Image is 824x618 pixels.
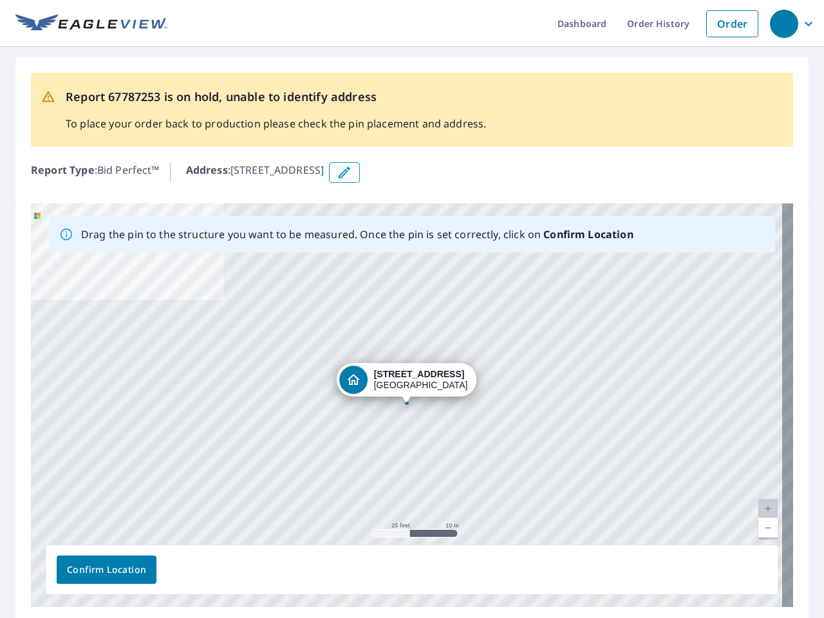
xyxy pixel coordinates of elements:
p: : [STREET_ADDRESS] [186,162,324,183]
b: Address [186,163,228,177]
span: Confirm Location [67,562,146,578]
b: Confirm Location [543,227,633,241]
a: Order [706,10,758,37]
a: Current Level 20, Zoom Out [758,518,778,538]
button: Confirm Location [57,556,156,584]
p: To place your order back to production please check the pin placement and address. [66,116,486,131]
p: Drag the pin to the structure you want to be measured. Once the pin is set correctly, click on [81,227,633,242]
p: : Bid Perfect™ [31,162,160,183]
img: EV Logo [15,14,167,33]
div: Dropped pin, building 1, Residential property, 18901 SW 313th St Homestead, FL 33030 [337,363,477,403]
p: Report 67787253 is on hold, unable to identify address [66,88,486,106]
strong: [STREET_ADDRESS] [374,369,465,379]
b: Report Type [31,163,95,177]
div: [GEOGRAPHIC_DATA] [374,369,468,391]
a: Current Level 20, Zoom In Disabled [758,499,778,518]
